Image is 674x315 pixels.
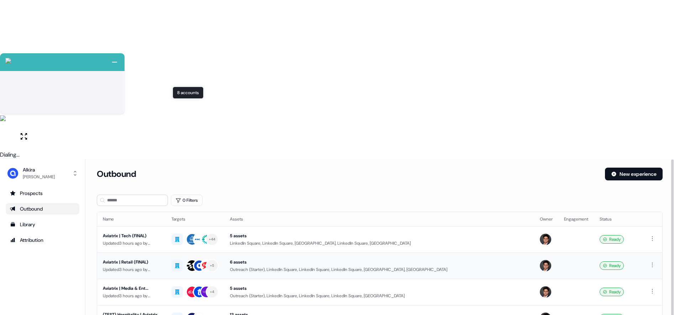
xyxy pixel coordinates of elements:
img: Hugh [540,286,551,298]
th: Name [97,212,166,226]
a: Go to attribution [6,234,79,246]
div: 5 assets [230,285,528,292]
div: + 4 [210,289,215,295]
img: callcloud-icon-white-35.svg [5,58,11,64]
div: Updated 3 hours ago by [PERSON_NAME] [103,292,160,299]
div: LinkedIn Square, LinkedIn Square, [GEOGRAPHIC_DATA], LinkedIn Square, [GEOGRAPHIC_DATA] [230,240,528,247]
div: Prospects [10,190,75,197]
div: Updated 3 hours ago by [PERSON_NAME] [103,240,160,247]
div: Outbound [10,205,75,212]
div: Alkira [23,166,55,173]
div: Outreach (Starter), LinkedIn Square, LinkedIn Square, LinkedIn Square, [GEOGRAPHIC_DATA] [230,292,528,299]
a: Go to prospects [6,188,79,199]
div: Outreach (Starter), LinkedIn Square, LinkedIn Square, LinkedIn Square, [GEOGRAPHIC_DATA], [GEOGRA... [230,266,528,273]
img: Hugh [540,234,551,245]
div: Ready [600,288,624,296]
a: Go to outbound experience [6,203,79,214]
div: + 44 [209,236,216,243]
button: Alkira[PERSON_NAME] [6,165,79,182]
div: Aviatrix | Tech (FINAL) [103,232,160,239]
th: Owner [534,212,558,226]
h3: Outbound [97,169,136,179]
div: Aviatrix | Retail (FINAL) [103,259,160,266]
th: Status [594,212,642,226]
div: Ready [600,261,624,270]
div: Library [10,221,75,228]
div: Attribution [10,237,75,244]
img: Hugh [540,260,551,271]
button: New experience [605,168,663,180]
div: [PERSON_NAME] [23,173,55,180]
div: Ready [600,235,624,244]
div: 6 assets [230,259,528,266]
th: Targets [166,212,224,226]
div: 5 assets [230,232,528,239]
div: Aviatrix | Media & Ent (FINAL) [103,285,160,292]
th: Engagement [558,212,594,226]
a: Go to templates [6,219,79,230]
div: Updated 3 hours ago by [PERSON_NAME] [103,266,160,273]
th: Assets [224,212,534,226]
button: 0 Filters [171,195,202,206]
div: + 5 [210,262,215,269]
